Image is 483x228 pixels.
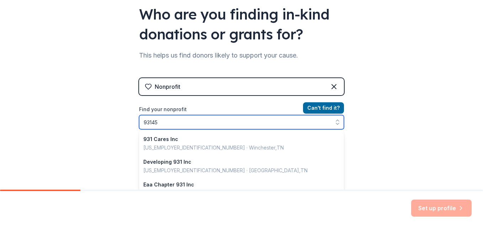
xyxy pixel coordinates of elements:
div: Developing 931 Inc [143,158,331,166]
div: Eaa Chapter 931 Inc [143,180,331,189]
div: [US_EMPLOYER_IDENTIFICATION_NUMBER] · Friendship , WI [143,189,331,197]
div: 931 Cares Inc [143,135,331,143]
div: [US_EMPLOYER_IDENTIFICATION_NUMBER] · [GEOGRAPHIC_DATA] , TN [143,166,331,175]
div: [US_EMPLOYER_IDENTIFICATION_NUMBER] · Winchester , TN [143,143,331,152]
input: Search by name, EIN, or city [139,115,344,129]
